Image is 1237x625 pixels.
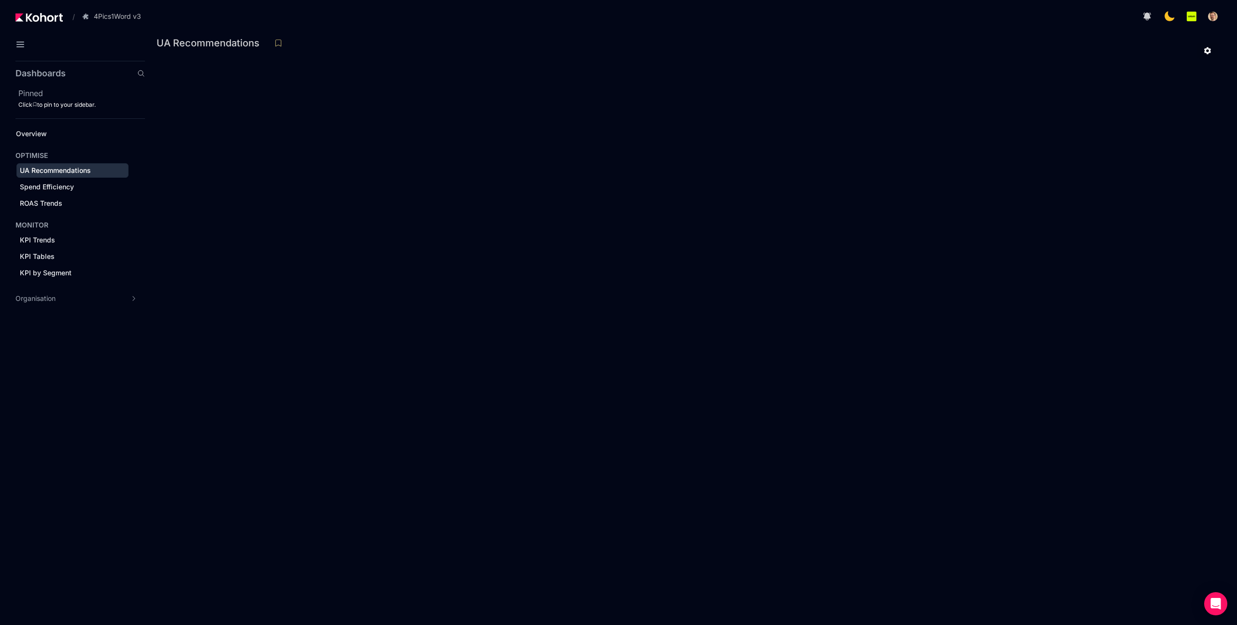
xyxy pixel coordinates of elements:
a: KPI by Segment [16,266,129,280]
span: / [65,12,75,22]
span: KPI by Segment [20,269,72,277]
span: Spend Efficiency [20,183,74,191]
div: Click to pin to your sidebar. [18,101,145,109]
h2: Pinned [18,87,145,99]
img: Kohort logo [15,13,63,22]
h2: Dashboards [15,69,66,78]
h3: UA Recommendations [157,38,265,48]
span: 4Pics1Word v3 [94,12,141,21]
div: Open Intercom Messenger [1204,592,1227,615]
a: UA Recommendations [16,163,129,178]
a: Spend Efficiency [16,180,129,194]
a: ROAS Trends [16,196,129,211]
a: KPI Tables [16,249,129,264]
span: Overview [16,129,47,138]
h4: MONITOR [15,220,48,230]
a: Overview [13,127,129,141]
span: ROAS Trends [20,199,62,207]
span: KPI Trends [20,236,55,244]
span: Organisation [15,294,56,303]
span: KPI Tables [20,252,55,260]
img: logo_Lotum_Logo_20240521114851236074.png [1187,12,1196,21]
span: UA Recommendations [20,166,91,174]
h4: OPTIMISE [15,151,48,160]
a: KPI Trends [16,233,129,247]
button: 4Pics1Word v3 [77,8,151,25]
